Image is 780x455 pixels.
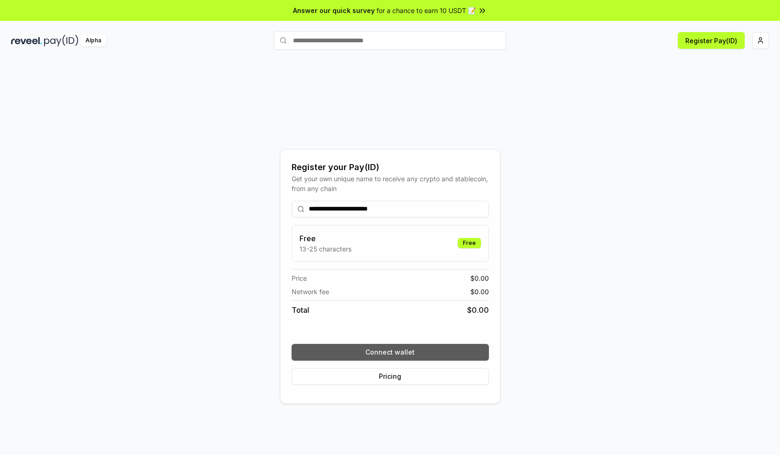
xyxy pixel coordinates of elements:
span: Answer our quick survey [293,6,375,15]
button: Pricing [292,368,489,385]
div: Alpha [80,35,106,46]
img: reveel_dark [11,35,42,46]
span: Total [292,304,309,316]
div: Get your own unique name to receive any crypto and stablecoin, from any chain [292,174,489,193]
span: Price [292,273,307,283]
span: Network fee [292,287,329,297]
span: for a chance to earn 10 USDT 📝 [377,6,476,15]
button: Register Pay(ID) [678,32,745,49]
button: Connect wallet [292,344,489,361]
span: $ 0.00 [467,304,489,316]
img: pay_id [44,35,78,46]
p: 13-25 characters [299,244,351,254]
h3: Free [299,233,351,244]
span: $ 0.00 [470,273,489,283]
div: Register your Pay(ID) [292,161,489,174]
span: $ 0.00 [470,287,489,297]
div: Free [458,238,481,248]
